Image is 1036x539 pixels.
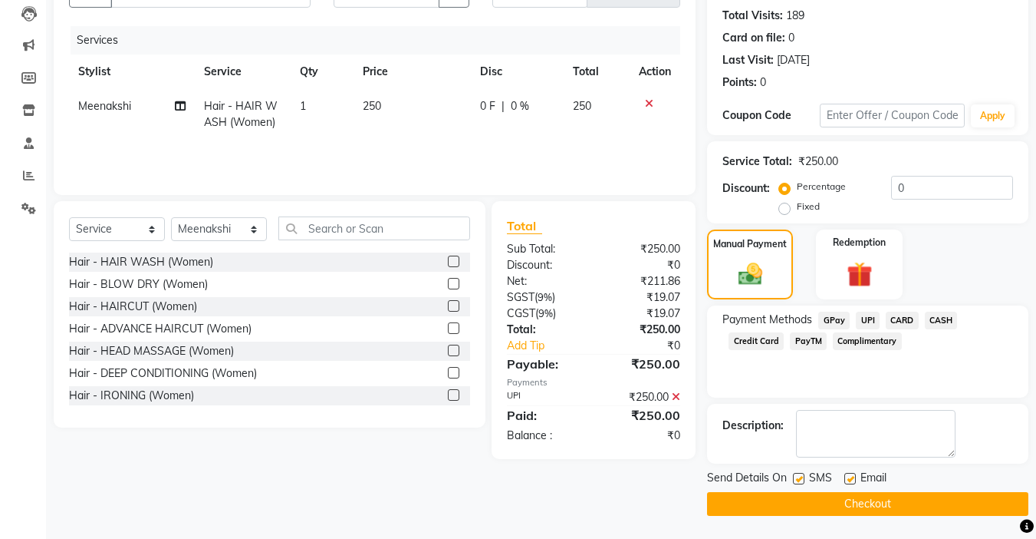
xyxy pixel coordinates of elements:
label: Fixed [797,200,820,213]
div: [DATE] [777,52,810,68]
div: ( ) [495,306,594,322]
div: UPI [495,389,594,405]
span: 250 [363,99,381,113]
span: Complimentary [833,332,902,350]
label: Redemption [833,236,886,250]
div: Sub Total: [495,241,594,257]
div: ₹0 [594,257,692,273]
div: Service Total: [722,154,792,170]
span: Credit Card [728,332,784,350]
div: ₹0 [594,428,692,444]
th: Qty [291,55,354,89]
div: Services [71,26,692,55]
span: CARD [886,312,919,329]
span: Payment Methods [722,312,812,328]
div: Coupon Code [722,107,819,124]
th: Stylist [69,55,195,89]
input: Search or Scan [278,217,470,240]
label: Percentage [797,180,846,193]
span: PayTM [790,332,827,350]
div: Hair - ADVANCE HAIRCUT (Women) [69,321,252,337]
th: Price [354,55,470,89]
th: Total [564,55,630,89]
span: UPI [856,312,880,329]
div: ₹250.00 [594,322,692,338]
span: GPay [818,312,850,329]
div: Balance : [495,428,594,444]
th: Action [630,55,680,89]
div: Points: [722,74,757,91]
span: Hair - HAIR WASH (Women) [204,99,278,129]
div: ₹19.07 [594,289,692,306]
span: 9% [538,291,552,303]
span: | [502,98,505,114]
div: ₹19.07 [594,306,692,322]
span: SMS [809,470,832,489]
span: 0 % [511,98,529,114]
th: Disc [471,55,564,89]
div: ₹250.00 [594,406,692,425]
button: Apply [971,104,1015,127]
img: _cash.svg [731,260,770,288]
div: Discount: [495,257,594,273]
div: ₹250.00 [594,355,692,373]
span: Total [507,218,542,234]
span: Meenakshi [78,99,131,113]
div: Hair - DEEP CONDITIONING (Women) [69,365,257,382]
span: Send Details On [707,470,787,489]
div: Card on file: [722,30,785,46]
div: Hair - HAIR WASH (Women) [69,254,213,270]
div: Hair - HEAD MASSAGE (Women) [69,343,234,359]
div: ₹250.00 [798,154,838,170]
div: 0 [760,74,766,91]
img: _gift.svg [839,259,880,290]
a: Add Tip [495,338,610,354]
span: SGST [507,290,534,304]
div: Total: [495,322,594,338]
span: 1 [300,99,306,113]
div: ₹0 [610,338,692,354]
div: Payable: [495,355,594,373]
input: Enter Offer / Coupon Code [820,104,965,127]
div: Payments [507,376,680,389]
span: CGST [507,306,535,320]
label: Manual Payment [713,237,787,251]
div: Paid: [495,406,594,425]
span: 250 [573,99,591,113]
button: Checkout [707,492,1028,516]
span: CASH [925,312,958,329]
div: Discount: [722,180,770,197]
div: 0 [788,30,794,46]
span: Email [860,470,886,489]
div: ( ) [495,289,594,306]
span: 9% [538,307,553,319]
div: Hair - BLOW DRY (Women) [69,276,208,293]
div: ₹250.00 [594,389,692,405]
div: Hair - HAIRCUT (Women) [69,299,197,315]
div: ₹250.00 [594,241,692,257]
div: ₹211.86 [594,273,692,289]
div: Description: [722,418,784,434]
div: 189 [786,8,804,24]
div: Hair - IRONING (Women) [69,388,194,404]
div: Total Visits: [722,8,783,24]
th: Service [195,55,290,89]
div: Last Visit: [722,52,774,68]
span: 0 F [480,98,495,114]
div: Net: [495,273,594,289]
